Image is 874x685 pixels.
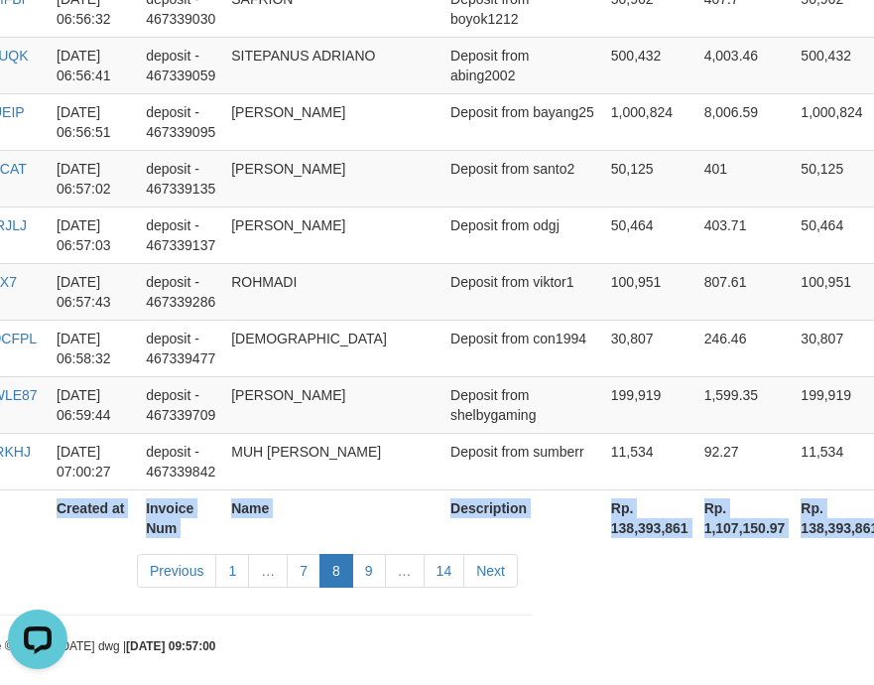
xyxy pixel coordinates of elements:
td: [DATE] 07:00:27 [49,433,138,489]
td: 500,432 [603,37,696,93]
td: deposit - 467339842 [138,433,223,489]
td: Deposit from viktor1 [442,263,603,320]
td: 246.46 [696,320,794,376]
th: Name [223,489,442,546]
td: [DATE] 06:59:44 [49,376,138,433]
td: deposit - 467339135 [138,150,223,206]
th: Rp. 1,107,150.97 [696,489,794,546]
th: Description [442,489,603,546]
th: Created at [49,489,138,546]
td: 30,807 [603,320,696,376]
td: [DATE] 06:56:41 [49,37,138,93]
a: 14 [424,554,465,588]
td: 1,599.35 [696,376,794,433]
td: 4,003.46 [696,37,794,93]
td: SITEPANUS ADRIANO [223,37,442,93]
td: Deposit from sumberr [442,433,603,489]
td: deposit - 467339059 [138,37,223,93]
td: [PERSON_NAME] [223,93,442,150]
td: Deposit from con1994 [442,320,603,376]
a: 1 [215,554,249,588]
a: … [385,554,425,588]
strong: [DATE] 09:57:00 [126,639,215,653]
td: [DATE] 06:57:02 [49,150,138,206]
td: Deposit from abing2002 [442,37,603,93]
th: Rp. 138,393,861 [603,489,696,546]
td: ROHMADI [223,263,442,320]
a: Previous [137,554,216,588]
td: deposit - 467339137 [138,206,223,263]
td: 199,919 [603,376,696,433]
td: 401 [696,150,794,206]
td: 92.27 [696,433,794,489]
td: 50,125 [603,150,696,206]
td: Deposit from santo2 [442,150,603,206]
td: deposit - 467339095 [138,93,223,150]
td: 8,006.59 [696,93,794,150]
button: Open LiveChat chat widget [8,8,67,68]
td: [DEMOGRAPHIC_DATA] [223,320,442,376]
td: deposit - 467339286 [138,263,223,320]
td: Deposit from shelbygaming [442,376,603,433]
td: [DATE] 06:56:51 [49,93,138,150]
td: 11,534 [603,433,696,489]
td: 807.61 [696,263,794,320]
td: Deposit from odgj [442,206,603,263]
td: 50,464 [603,206,696,263]
a: 7 [287,554,320,588]
td: [PERSON_NAME] [223,376,442,433]
a: 8 [319,554,353,588]
td: [PERSON_NAME] [223,150,442,206]
td: deposit - 467339477 [138,320,223,376]
td: [DATE] 06:57:03 [49,206,138,263]
a: 9 [352,554,386,588]
td: Deposit from bayang25 [442,93,603,150]
td: MUH [PERSON_NAME] [223,433,442,489]
td: [DATE] 06:58:32 [49,320,138,376]
th: Invoice Num [138,489,223,546]
a: … [248,554,288,588]
td: deposit - 467339709 [138,376,223,433]
td: [PERSON_NAME] [223,206,442,263]
td: 100,951 [603,263,696,320]
a: Next [463,554,518,588]
td: [DATE] 06:57:43 [49,263,138,320]
td: 403.71 [696,206,794,263]
td: 1,000,824 [603,93,696,150]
